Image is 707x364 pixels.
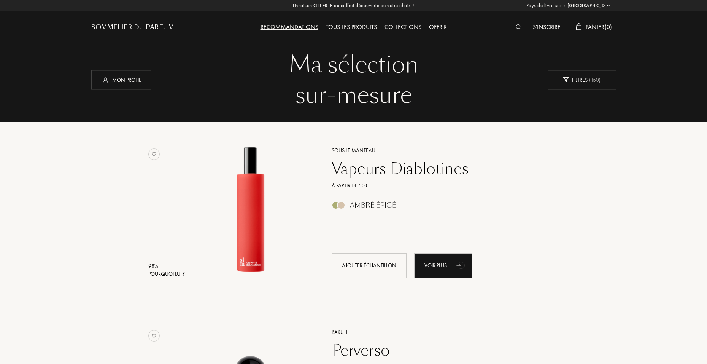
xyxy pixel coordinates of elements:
[97,80,610,110] div: sur-mesure
[326,341,548,359] a: Perverso
[148,148,160,160] img: no_like_p.png
[326,147,548,155] a: Sous le Manteau
[102,76,109,83] img: profil_icn_w.svg
[425,22,451,32] div: Offrir
[529,23,564,31] a: S'inscrire
[425,23,451,31] a: Offrir
[605,3,611,8] img: arrow_w.png
[588,76,601,83] span: ( 160 )
[148,262,185,270] div: 98 %
[322,22,381,32] div: Tous les produits
[148,330,160,342] img: no_like_p.png
[326,203,548,211] a: Ambré Épicé
[563,77,569,82] img: new_filter_w.svg
[529,22,564,32] div: S'inscrire
[187,145,314,272] img: Vapeurs Diablotines Sous le Manteau
[586,23,612,31] span: Panier ( 0 )
[322,23,381,31] a: Tous les produits
[381,23,425,31] a: Collections
[526,2,566,10] span: Pays de livraison :
[454,257,469,273] div: animation
[548,70,616,89] div: Filtres
[148,270,185,278] div: Pourquoi lui ?
[414,253,472,278] a: Voir plusanimation
[326,328,548,336] a: Baruti
[326,160,548,178] a: Vapeurs Diablotines
[97,49,610,80] div: Ma sélection
[187,137,320,287] a: Vapeurs Diablotines Sous le Manteau
[350,201,396,209] div: Ambré Épicé
[91,23,174,32] a: Sommelier du Parfum
[516,24,521,30] img: search_icn_white.svg
[576,23,582,30] img: cart_white.svg
[257,23,322,31] a: Recommandations
[326,182,548,190] a: À partir de 50 €
[257,22,322,32] div: Recommandations
[91,70,151,89] div: Mon profil
[381,22,425,32] div: Collections
[332,253,407,278] div: Ajouter échantillon
[414,253,472,278] div: Voir plus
